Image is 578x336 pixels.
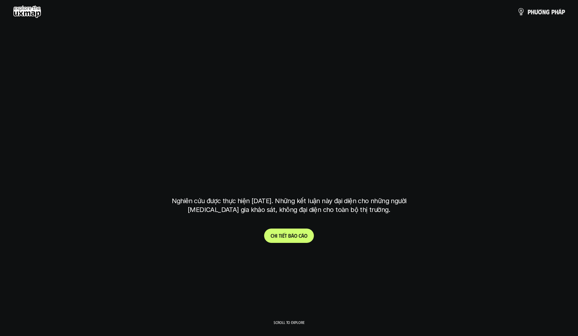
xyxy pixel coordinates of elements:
[531,8,534,15] span: h
[170,110,408,137] h1: phạm vi công việc của
[288,232,291,239] span: b
[281,232,282,239] span: i
[279,232,281,239] span: t
[551,8,555,15] span: p
[274,320,304,325] p: Scroll to explore
[301,232,304,239] span: á
[264,229,314,243] a: Chitiếtbáocáo
[562,8,565,15] span: p
[558,8,562,15] span: á
[304,232,307,239] span: o
[276,232,277,239] span: i
[528,8,531,15] span: p
[285,232,287,239] span: t
[291,232,294,239] span: á
[555,8,558,15] span: h
[267,95,316,102] h6: Kết quả nghiên cứu
[546,8,550,15] span: g
[538,8,542,15] span: ơ
[167,197,411,214] p: Nghiên cứu được thực hiện [DATE]. Những kết luận này đại diện cho những người [MEDICAL_DATA] gia ...
[271,232,273,239] span: C
[273,232,276,239] span: h
[299,232,301,239] span: c
[534,8,538,15] span: ư
[542,8,546,15] span: n
[282,232,285,239] span: ế
[294,232,297,239] span: o
[173,161,405,189] h1: tại [GEOGRAPHIC_DATA]
[517,5,565,18] a: phươngpháp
